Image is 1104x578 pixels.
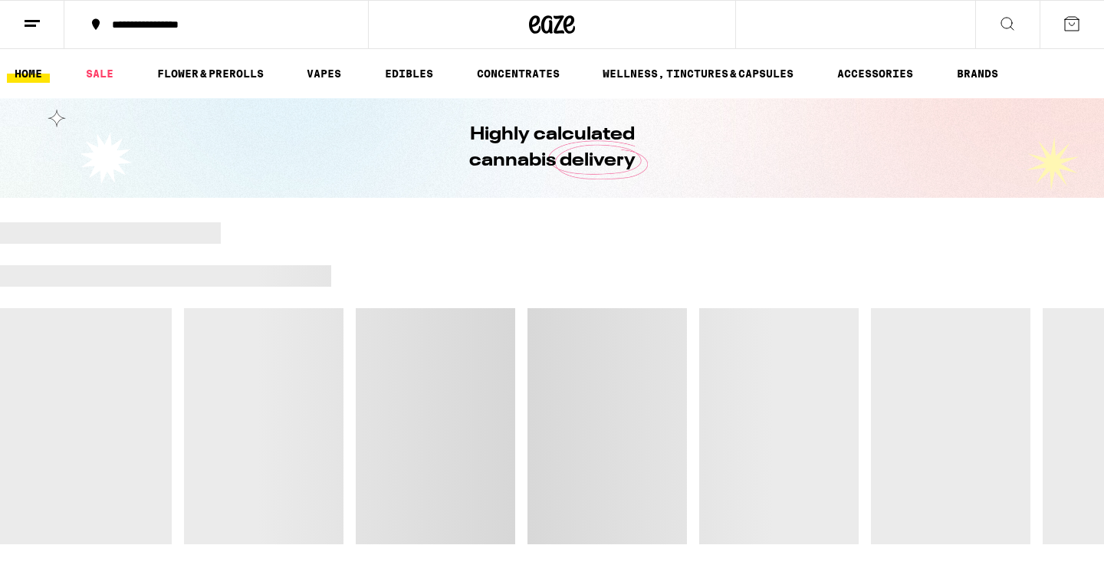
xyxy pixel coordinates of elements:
[595,64,801,83] a: WELLNESS, TINCTURES & CAPSULES
[830,64,921,83] a: ACCESSORIES
[7,64,50,83] a: HOME
[377,64,441,83] a: EDIBLES
[949,64,1006,83] a: BRANDS
[469,64,567,83] a: CONCENTRATES
[78,64,121,83] a: SALE
[426,122,678,174] h1: Highly calculated cannabis delivery
[299,64,349,83] a: VAPES
[149,64,271,83] a: FLOWER & PREROLLS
